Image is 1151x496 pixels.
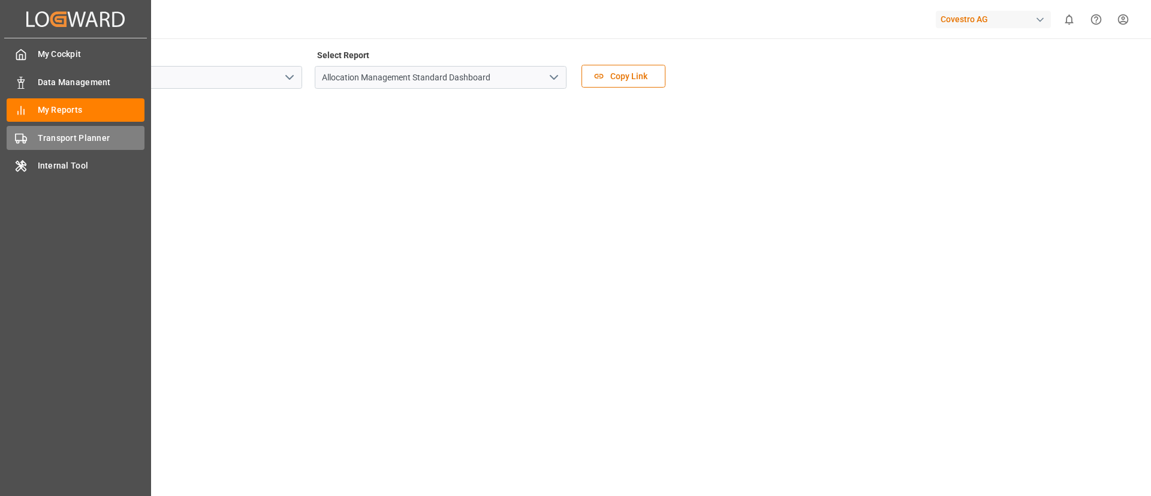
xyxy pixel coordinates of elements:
input: Type to search/select [50,66,302,89]
a: Transport Planner [7,126,144,149]
a: My Reports [7,98,144,122]
span: Copy Link [604,70,653,83]
span: Internal Tool [38,160,145,172]
button: open menu [544,68,562,87]
span: My Reports [38,104,145,116]
input: Type to search/select [315,66,567,89]
span: Transport Planner [38,132,145,145]
span: Data Management [38,76,145,89]
label: Select Report [315,47,371,64]
button: Covestro AG [936,8,1056,31]
div: Covestro AG [936,11,1051,28]
button: Help Center [1083,6,1110,33]
span: My Cockpit [38,48,145,61]
a: Data Management [7,70,144,94]
button: show 0 new notifications [1056,6,1083,33]
a: Internal Tool [7,154,144,178]
a: My Cockpit [7,43,144,66]
button: open menu [280,68,298,87]
button: Copy Link [581,65,665,88]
